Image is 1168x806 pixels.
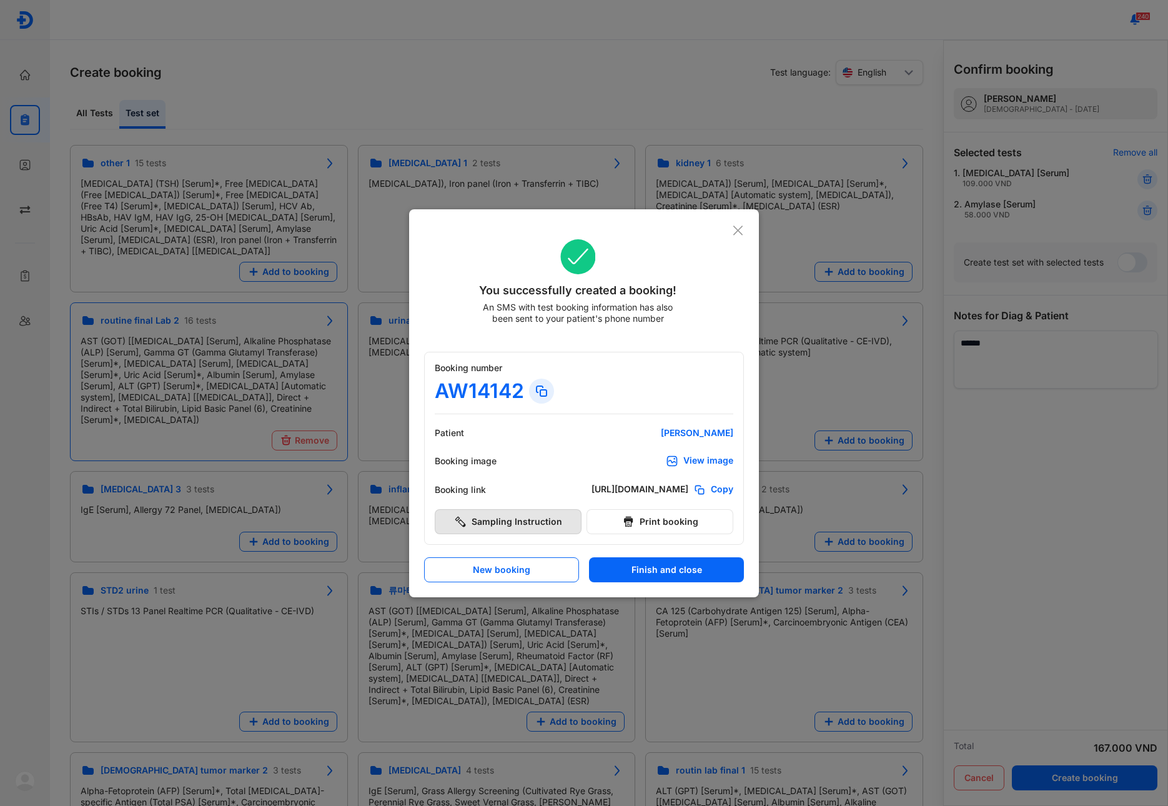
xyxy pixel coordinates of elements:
[586,509,733,534] button: Print booking
[711,484,733,496] span: Copy
[424,282,732,299] div: You successfully created a booking!
[435,379,524,404] div: AW14142
[683,455,733,467] div: View image
[424,557,579,582] button: New booking
[583,427,733,439] div: [PERSON_NAME]
[435,362,733,374] div: Booking number
[435,427,510,439] div: Patient
[480,302,676,324] div: An SMS with test booking information has also been sent to your patient's phone number
[435,455,510,467] div: Booking image
[591,484,688,496] div: [URL][DOMAIN_NAME]
[589,557,744,582] button: Finish and close
[435,509,582,534] button: Sampling Instruction
[435,484,510,495] div: Booking link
